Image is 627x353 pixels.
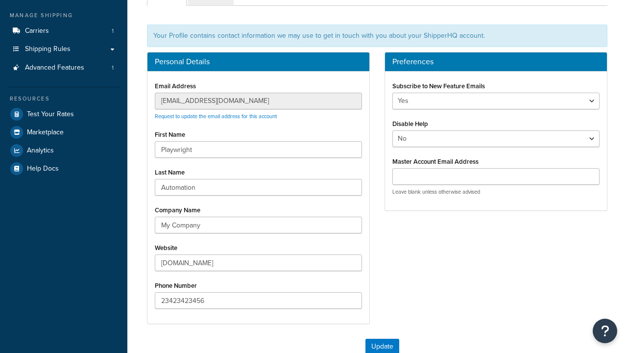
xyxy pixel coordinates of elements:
a: Request to update the email address for this account [155,112,277,120]
label: Last Name [155,169,185,176]
a: Advanced Features 1 [7,59,120,77]
span: 1 [112,27,114,35]
div: Manage Shipping [7,11,120,20]
a: Help Docs [7,160,120,177]
span: Shipping Rules [25,45,71,53]
span: Analytics [27,147,54,155]
span: Help Docs [27,165,59,173]
h3: Preferences [392,57,600,66]
div: Your Profile contains contact information we may use to get in touch with you about your ShipperH... [147,25,607,47]
a: Marketplace [7,124,120,141]
label: Subscribe to New Feature Emails [392,82,485,90]
div: Resources [7,95,120,103]
span: Test Your Rates [27,110,74,119]
span: Carriers [25,27,49,35]
a: Test Your Rates [7,105,120,123]
li: Carriers [7,22,120,40]
h3: Personal Details [155,57,362,66]
button: Open Resource Center [593,319,617,343]
label: Phone Number [155,282,197,289]
label: Master Account Email Address [392,158,479,165]
p: Leave blank unless otherwise advised [392,188,600,196]
span: 1 [112,64,114,72]
label: Disable Help [392,120,428,127]
label: Website [155,244,177,252]
span: Marketplace [27,128,64,137]
label: First Name [155,131,185,138]
a: Carriers 1 [7,22,120,40]
a: Shipping Rules [7,40,120,58]
label: Email Address [155,82,196,90]
a: Analytics [7,142,120,159]
label: Company Name [155,206,200,214]
span: Advanced Features [25,64,84,72]
li: Advanced Features [7,59,120,77]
